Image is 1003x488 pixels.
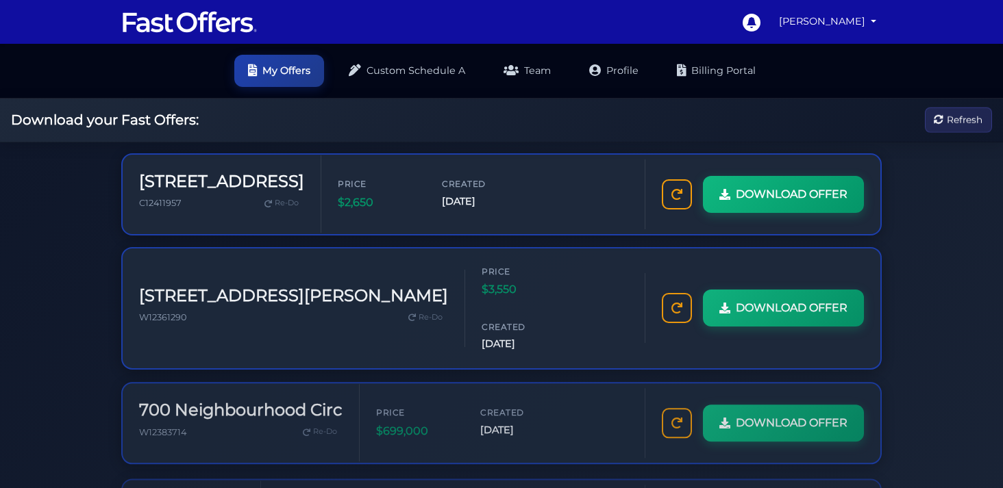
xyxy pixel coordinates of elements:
span: [DATE] [480,420,562,436]
h2: Download your Fast Offers: [11,112,199,128]
span: DOWNLOAD OFFER [736,412,847,430]
a: [PERSON_NAME] [773,8,882,35]
span: Created [482,320,564,333]
a: Billing Portal [663,55,769,87]
span: C12411957 [139,198,182,208]
a: DOWNLOAD OFFER [703,176,864,213]
a: DOWNLOAD OFFER [703,289,864,326]
span: $3,550 [482,280,564,298]
a: Re-Do [297,421,343,439]
span: DOWNLOAD OFFER [736,298,847,316]
span: Refresh [947,112,982,127]
span: Re-Do [313,424,337,436]
a: DOWNLOAD OFFER [703,402,864,439]
span: [DATE] [442,194,524,209]
h3: [STREET_ADDRESS][PERSON_NAME] [139,285,448,305]
span: Re-Do [419,311,443,323]
a: Team [490,55,565,87]
a: My Offers [234,55,324,87]
h3: 700 Neighbourhood Circ [139,398,343,418]
span: Price [338,177,420,190]
span: W12361290 [139,311,186,322]
span: Created [480,404,562,417]
button: Refresh [925,107,992,133]
span: $2,650 [338,194,420,211]
span: [DATE] [482,335,564,351]
h3: [STREET_ADDRESS] [139,172,304,192]
a: Custom Schedule A [335,55,479,87]
a: Re-Do [259,194,304,212]
span: Price [482,264,564,277]
a: Profile [575,55,652,87]
span: Price [376,404,458,417]
span: Created [442,177,524,190]
a: Re-Do [403,308,448,326]
span: W12383714 [139,425,186,435]
span: Re-Do [275,197,299,209]
span: $699,000 [376,420,458,438]
span: DOWNLOAD OFFER [736,185,847,203]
